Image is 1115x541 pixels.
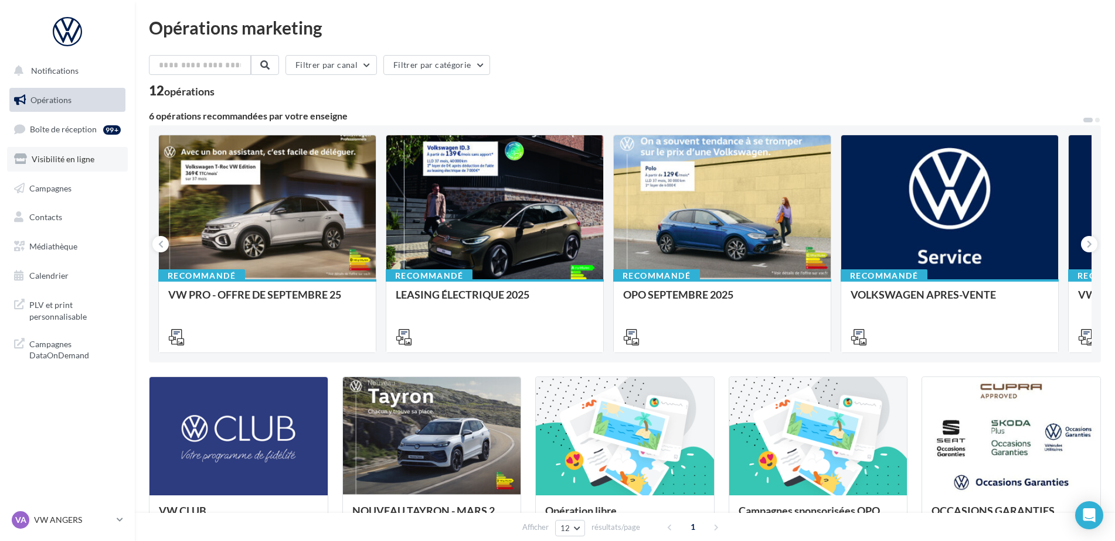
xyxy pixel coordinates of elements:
div: 99+ [103,125,121,135]
a: Boîte de réception99+ [7,117,128,142]
span: Notifications [31,66,79,76]
div: Campagnes sponsorisées OPO [739,505,898,528]
a: Campagnes DataOnDemand [7,331,128,366]
div: VW CLUB [159,505,318,528]
span: Campagnes [29,183,72,193]
span: Contacts [29,212,62,222]
div: Recommandé [386,269,472,282]
div: Open Intercom Messenger [1075,501,1103,529]
span: 1 [684,518,702,536]
div: Opération libre [545,505,705,528]
a: Visibilité en ligne [7,147,128,172]
button: Notifications [7,59,123,83]
span: Boîte de réception [30,124,97,134]
div: Recommandé [613,269,700,282]
span: Opérations [30,95,72,105]
a: Calendrier [7,263,128,288]
a: Opérations [7,88,128,112]
div: Recommandé [158,269,245,282]
a: Campagnes [7,176,128,201]
a: VA VW ANGERS [9,509,125,531]
div: VOLKSWAGEN APRES-VENTE [851,289,1049,312]
span: Médiathèque [29,241,77,251]
div: 12 [149,84,215,97]
div: OPO SEPTEMBRE 2025 [623,289,821,312]
span: Afficher [522,522,549,533]
div: LEASING ÉLECTRIQUE 2025 [396,289,594,312]
p: VW ANGERS [34,514,112,526]
span: Calendrier [29,270,69,280]
div: OCCASIONS GARANTIES [932,505,1091,528]
span: PLV et print personnalisable [29,297,121,322]
span: VA [15,514,26,526]
a: Contacts [7,205,128,230]
a: Médiathèque [7,234,128,259]
span: Visibilité en ligne [32,154,94,164]
div: Recommandé [841,269,927,282]
span: Campagnes DataOnDemand [29,336,121,361]
button: Filtrer par catégorie [383,55,490,75]
div: Opérations marketing [149,19,1101,36]
button: 12 [555,520,585,536]
span: résultats/page [592,522,640,533]
a: PLV et print personnalisable [7,292,128,327]
div: NOUVEAU TAYRON - MARS 2025 [352,505,512,528]
div: 6 opérations recommandées par votre enseigne [149,111,1082,121]
button: Filtrer par canal [285,55,377,75]
span: 12 [560,523,570,533]
div: opérations [164,86,215,97]
div: VW PRO - OFFRE DE SEPTEMBRE 25 [168,289,366,312]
